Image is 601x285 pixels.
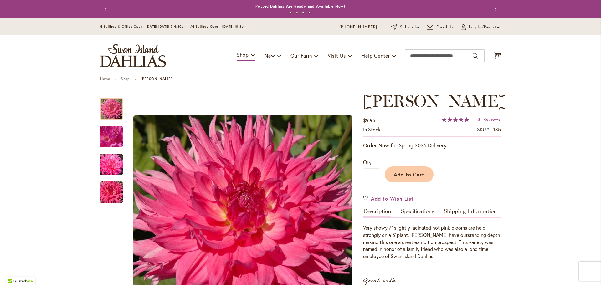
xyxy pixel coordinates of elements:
span: Add to Wish List [371,195,414,202]
div: Detailed Product Info [363,208,501,260]
span: Our Farm [290,52,312,59]
span: Gift Shop & Office Open - [DATE]-[DATE] 9-4:30pm / [100,24,192,28]
iframe: Launch Accessibility Center [5,263,22,280]
a: Log In/Register [461,24,501,30]
button: Next [488,3,501,16]
a: Specifications [401,208,434,217]
span: Visit Us [328,52,346,59]
span: Reviews [483,116,501,122]
button: Previous [100,3,113,16]
span: 3 [478,116,480,122]
p: Order Now for Spring 2026 Delivery [363,142,501,149]
div: 100% [442,117,469,122]
div: HELEN RICHMOND [100,92,129,120]
img: HELEN RICHMOND [89,120,134,154]
div: 135 [493,126,501,133]
button: 3 of 4 [302,12,304,14]
strong: [PERSON_NAME] [141,76,172,81]
span: Log In/Register [469,24,501,30]
span: [PERSON_NAME] [363,91,507,111]
div: HELEN RICHMOND [100,120,129,147]
a: Home [100,76,110,81]
a: Shipping Information [444,208,497,217]
div: Very showy 7" slightly lacinated hot pink blooms are held strongly on a 5' plant. [PERSON_NAME] h... [363,224,501,260]
span: Shop [237,51,249,58]
span: $9.95 [363,117,375,124]
a: Email Us [427,24,454,30]
span: Qty [363,159,372,165]
a: Subscribe [391,24,420,30]
button: 2 of 4 [296,12,298,14]
span: New [265,52,275,59]
span: Add to Cart [394,171,425,178]
a: 3 Reviews [478,116,501,122]
div: Availability [363,126,381,133]
div: HELEN RICHMOND [100,147,129,175]
div: HELEN RICHMOND [100,175,123,203]
a: Shop [121,76,130,81]
img: HELEN RICHMOND [100,153,123,176]
span: In stock [363,126,381,133]
a: store logo [100,44,166,67]
button: Add to Cart [385,166,434,182]
a: Description [363,208,391,217]
a: Potted Dahlias Are Ready and Available Now! [255,4,346,8]
button: 1 of 4 [290,12,292,14]
button: 4 of 4 [308,12,311,14]
img: HELEN RICHMOND [89,177,134,207]
span: Gift Shop Open - [DATE] 10-3pm [192,24,247,28]
span: Email Us [436,24,454,30]
a: Add to Wish List [363,195,414,202]
span: Help Center [362,52,390,59]
a: [PHONE_NUMBER] [339,24,377,30]
strong: SKU [477,126,491,133]
span: Subscribe [400,24,420,30]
